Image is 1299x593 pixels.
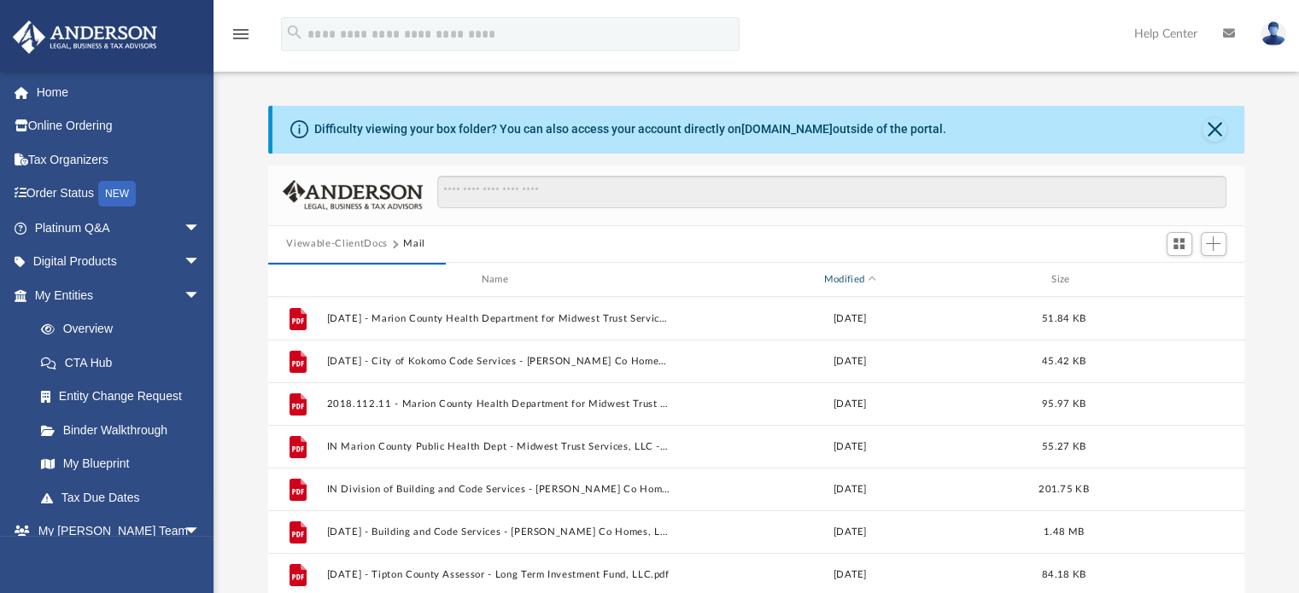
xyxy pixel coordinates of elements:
button: IN Marion County Public Health Dept - Midwest Trust Services, LLC - Violation Letter.pdf [326,441,670,452]
button: [DATE] - Marion County Health Department for Midwest Trust Services, LLC.pdf [326,313,670,324]
button: [DATE] - City of Kokomo Code Services - [PERSON_NAME] Co Homes, LLC.pdf [326,356,670,367]
div: [DATE] [678,354,1022,369]
button: Viewable-ClientDocs [286,236,387,252]
a: My Blueprint [24,447,218,481]
span: arrow_drop_down [184,211,218,246]
span: 95.97 KB [1041,399,1085,409]
button: [DATE] - Building and Code Services - [PERSON_NAME] Co Homes, LLC.pdf [326,526,670,538]
button: [DATE] - Tipton County Assessor - Long Term Investment Fund, LLC.pdf [326,569,670,580]
a: Online Ordering [12,109,226,143]
span: 45.42 KB [1041,357,1085,366]
img: Anderson Advisors Platinum Portal [8,20,162,54]
div: [DATE] [678,311,1022,327]
div: Modified [677,272,1021,288]
div: id [1105,272,1225,288]
a: My Entitiesarrow_drop_down [12,278,226,312]
a: Entity Change Request [24,380,226,414]
a: [DOMAIN_NAME] [741,122,833,136]
a: menu [231,32,251,44]
a: Tax Organizers [12,142,226,177]
a: Platinum Q&Aarrow_drop_down [12,211,226,245]
span: 51.84 KB [1041,314,1085,323]
div: [DATE] [678,482,1022,497]
i: menu [231,24,251,44]
button: Close [1202,118,1226,142]
span: arrow_drop_down [184,515,218,549]
div: [DATE] [678,567,1022,583]
a: My [PERSON_NAME] Teamarrow_drop_down [12,515,218,549]
button: IN Division of Building and Code Services - [PERSON_NAME] Co Homes, LLC.pdf [326,484,670,495]
div: [DATE] [678,397,1022,412]
button: 2018.112.11 - Marion County Health Department for Midwest Trust Services, LLC.pdf [326,398,670,410]
span: 1.48 MB [1044,527,1084,537]
a: CTA Hub [24,346,226,380]
button: Switch to Grid View [1167,232,1192,256]
span: arrow_drop_down [184,278,218,313]
div: NEW [98,181,136,206]
img: User Pic [1261,21,1286,46]
div: Difficulty viewing your box folder? You can also access your account directly on outside of the p... [314,120,946,138]
span: 84.18 KB [1041,570,1085,579]
div: id [275,272,318,288]
span: arrow_drop_down [184,245,218,280]
a: Home [12,75,226,109]
a: Tax Due Dates [24,480,226,515]
div: Size [1029,272,1097,288]
button: Add [1201,232,1226,256]
a: Overview [24,312,226,346]
a: Digital Productsarrow_drop_down [12,245,226,279]
div: [DATE] [678,439,1022,455]
span: 201.75 KB [1039,485,1088,494]
input: Search files and folders [437,176,1226,208]
div: Name [325,272,670,288]
a: Order StatusNEW [12,177,226,212]
span: 55.27 KB [1041,442,1085,451]
a: Binder Walkthrough [24,413,226,447]
div: [DATE] [678,525,1022,540]
button: Mail [403,236,425,252]
i: search [285,23,304,42]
